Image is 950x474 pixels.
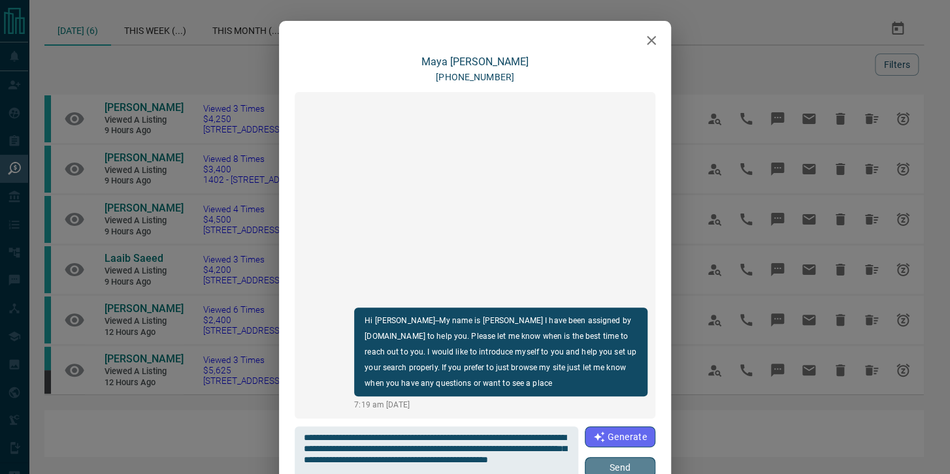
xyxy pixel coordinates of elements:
p: [PHONE_NUMBER] [436,71,514,84]
a: Maya [PERSON_NAME] [421,55,529,68]
p: 7:19 am [DATE] [354,399,647,411]
p: Hi [PERSON_NAME]--My name is [PERSON_NAME] I have been assigned by [DOMAIN_NAME] to help you. Ple... [365,313,637,391]
button: Generate [585,426,655,447]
